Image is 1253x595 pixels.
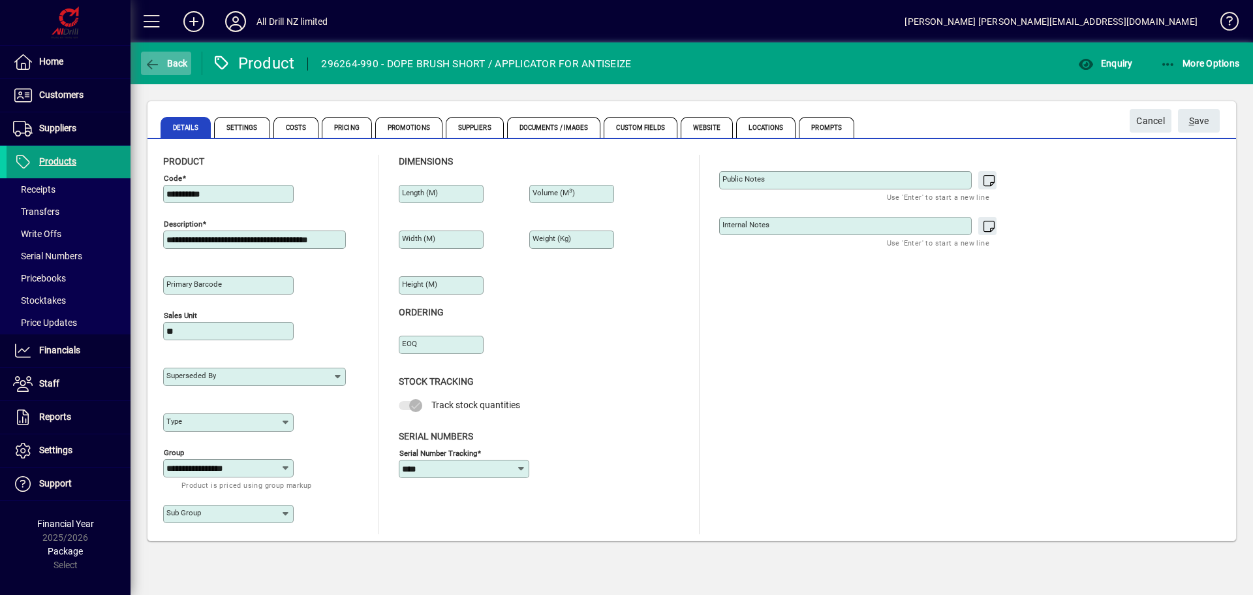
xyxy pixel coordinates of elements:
div: 296264-990 - DOPE BRUSH SHORT / APPLICATOR FOR ANTISEIZE [321,54,631,74]
span: Suppliers [446,117,504,138]
span: Prompts [799,117,854,138]
a: Suppliers [7,112,131,145]
span: Price Updates [13,317,77,328]
mat-label: Volume (m ) [533,188,575,197]
span: Costs [273,117,319,138]
mat-label: Serial Number tracking [399,448,477,457]
a: Transfers [7,201,131,223]
button: Profile [215,10,256,33]
span: Serial Numbers [399,431,473,442]
span: Track stock quantities [431,400,520,410]
a: Settings [7,434,131,467]
div: [PERSON_NAME] [PERSON_NAME][EMAIL_ADDRESS][DOMAIN_NAME] [905,11,1198,32]
span: Receipts [13,184,55,195]
app-page-header-button: Back [131,52,202,75]
sup: 3 [569,187,572,194]
mat-label: Primary barcode [166,280,222,289]
a: Write Offs [7,223,131,245]
a: Financials [7,334,131,367]
span: Write Offs [13,229,61,239]
span: Locations [736,117,796,138]
span: Serial Numbers [13,251,82,261]
span: Pricing [322,117,372,138]
span: Stocktakes [13,295,66,306]
span: Home [39,56,63,67]
span: Dimensions [399,156,453,167]
span: S [1189,116,1194,126]
div: All Drill NZ limited [256,11,328,32]
span: Settings [214,117,270,138]
mat-label: Width (m) [402,234,435,243]
mat-label: Sub group [166,508,201,517]
mat-label: Superseded by [166,371,216,380]
mat-label: Internal Notes [722,220,769,229]
a: Support [7,468,131,500]
span: Documents / Images [507,117,601,138]
mat-hint: Use 'Enter' to start a new line [887,189,989,204]
mat-label: Group [164,448,184,457]
a: Knowledge Base [1211,3,1237,45]
span: Support [39,478,72,489]
span: Stock Tracking [399,376,474,387]
mat-hint: Product is priced using group markup [181,477,311,492]
mat-label: Public Notes [722,174,765,184]
span: Settings [39,445,72,455]
mat-label: Description [164,219,202,229]
span: Staff [39,378,59,389]
span: Transfers [13,206,59,217]
div: Product [212,53,295,74]
span: Website [681,117,734,138]
a: Reports [7,401,131,434]
mat-label: Length (m) [402,188,438,197]
a: Home [7,46,131,78]
mat-label: EOQ [402,339,417,348]
button: More Options [1157,52,1243,75]
button: Enquiry [1075,52,1136,75]
span: Back [144,58,188,69]
span: Suppliers [39,123,76,133]
mat-label: Code [164,174,182,183]
span: Pricebooks [13,273,66,283]
span: More Options [1160,58,1240,69]
mat-label: Height (m) [402,280,437,289]
span: Financial Year [37,519,94,529]
span: Products [39,156,76,167]
mat-hint: Use 'Enter' to start a new line [887,235,989,250]
a: Price Updates [7,312,131,334]
span: Details [161,117,211,138]
span: Enquiry [1078,58,1132,69]
mat-label: Sales unit [164,311,197,320]
button: Cancel [1130,109,1171,133]
a: Customers [7,79,131,112]
a: Stocktakes [7,289,131,312]
span: ave [1189,110,1209,132]
span: Product [163,156,204,167]
mat-label: Weight (Kg) [533,234,571,243]
span: Customers [39,89,84,100]
span: Reports [39,411,71,422]
a: Staff [7,368,131,400]
button: Save [1178,109,1220,133]
span: Package [48,546,83,556]
span: Ordering [399,307,444,317]
a: Serial Numbers [7,245,131,267]
span: Promotions [375,117,442,138]
span: Financials [39,345,80,355]
a: Pricebooks [7,267,131,289]
span: Cancel [1136,110,1165,132]
span: Custom Fields [604,117,677,138]
button: Add [173,10,215,33]
a: Receipts [7,178,131,201]
mat-label: Type [166,417,182,426]
button: Back [141,52,191,75]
